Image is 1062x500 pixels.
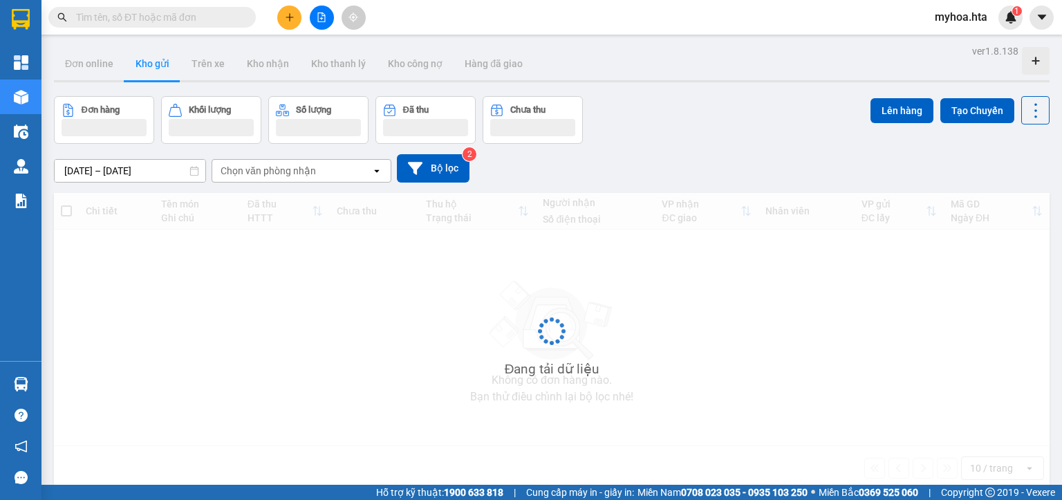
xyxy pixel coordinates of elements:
img: warehouse-icon [14,159,28,174]
img: logo-vxr [12,9,30,30]
button: Hàng đã giao [454,47,534,80]
span: ⚪️ [811,490,815,495]
img: warehouse-icon [14,377,28,391]
div: Đơn hàng [82,105,120,115]
span: | [514,485,516,500]
button: Đơn hàng [54,96,154,144]
span: caret-down [1036,11,1048,24]
input: Tìm tên, số ĐT hoặc mã đơn [76,10,239,25]
img: warehouse-icon [14,124,28,139]
span: | [929,485,931,500]
button: Kho thanh lý [300,47,377,80]
button: Kho gửi [124,47,180,80]
span: search [57,12,67,22]
button: Kho công nợ [377,47,454,80]
button: Lên hàng [870,98,933,123]
img: dashboard-icon [14,55,28,70]
span: copyright [985,488,995,497]
div: Chọn văn phòng nhận [221,164,316,178]
sup: 2 [463,147,476,161]
span: Cung cấp máy in - giấy in: [526,485,634,500]
button: plus [277,6,301,30]
input: Select a date range. [55,160,205,182]
span: 1 [1014,6,1019,16]
strong: 1900 633 818 [444,487,503,498]
strong: 0369 525 060 [859,487,918,498]
button: Trên xe [180,47,236,80]
button: Bộ lọc [397,154,469,183]
img: warehouse-icon [14,90,28,104]
span: message [15,471,28,484]
div: ver 1.8.138 [972,44,1018,59]
button: file-add [310,6,334,30]
span: question-circle [15,409,28,422]
div: Đang tải dữ liệu [505,359,599,380]
button: Số lượng [268,96,369,144]
button: Khối lượng [161,96,261,144]
span: aim [348,12,358,22]
button: Đơn online [54,47,124,80]
strong: 0708 023 035 - 0935 103 250 [681,487,808,498]
img: solution-icon [14,194,28,208]
button: Đã thu [375,96,476,144]
span: Hỗ trợ kỹ thuật: [376,485,503,500]
button: Chưa thu [483,96,583,144]
sup: 1 [1012,6,1022,16]
button: Kho nhận [236,47,300,80]
div: Khối lượng [189,105,231,115]
img: icon-new-feature [1005,11,1017,24]
button: aim [342,6,366,30]
span: myhoa.hta [924,8,998,26]
svg: open [371,165,382,176]
div: Đã thu [403,105,429,115]
div: Số lượng [296,105,331,115]
span: plus [285,12,295,22]
div: Tạo kho hàng mới [1022,47,1050,75]
span: file-add [317,12,326,22]
span: Miền Bắc [819,485,918,500]
div: Chưa thu [510,105,546,115]
button: Tạo Chuyến [940,98,1014,123]
span: Miền Nam [637,485,808,500]
button: caret-down [1030,6,1054,30]
span: notification [15,440,28,453]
